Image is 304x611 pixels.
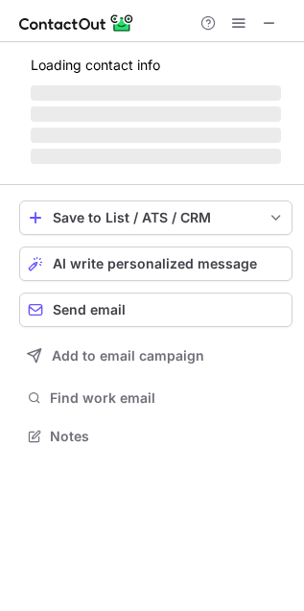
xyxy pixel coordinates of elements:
div: Save to List / ATS / CRM [53,210,259,225]
span: AI write personalized message [53,256,257,271]
span: ‌ [31,106,281,122]
p: Loading contact info [31,58,281,73]
button: AI write personalized message [19,247,292,281]
span: ‌ [31,128,281,143]
img: ContactOut v5.3.10 [19,12,134,35]
span: Find work email [50,389,285,407]
button: Send email [19,293,292,327]
button: save-profile-one-click [19,200,292,235]
span: ‌ [31,85,281,101]
button: Notes [19,423,292,450]
span: Add to email campaign [52,348,204,364]
span: Notes [50,428,285,445]
button: Find work email [19,385,292,411]
span: Send email [53,302,126,317]
span: ‌ [31,149,281,164]
button: Add to email campaign [19,339,292,373]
